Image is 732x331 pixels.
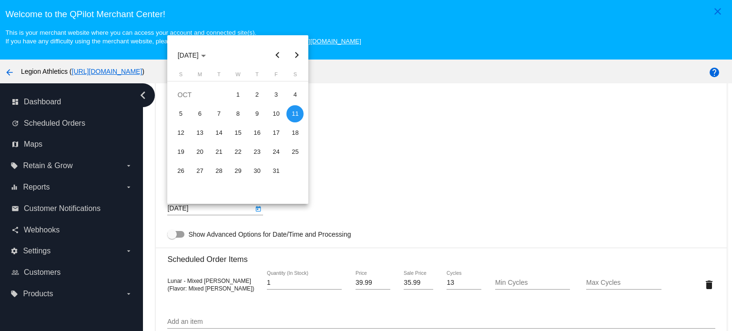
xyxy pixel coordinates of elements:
th: Sunday [171,71,190,81]
td: October 2, 2025 [247,85,266,104]
div: 3 [267,86,285,103]
th: Thursday [247,71,266,81]
div: 23 [248,143,265,160]
td: October 29, 2025 [228,161,247,181]
td: October 8, 2025 [228,104,247,123]
td: October 12, 2025 [171,123,190,142]
td: October 9, 2025 [247,104,266,123]
td: OCT [171,85,228,104]
div: 29 [229,162,246,180]
button: Previous month [268,46,287,65]
td: October 1, 2025 [228,85,247,104]
td: October 5, 2025 [171,104,190,123]
span: [DATE] [178,51,206,59]
td: October 26, 2025 [171,161,190,181]
td: October 7, 2025 [209,104,228,123]
td: October 30, 2025 [247,161,266,181]
div: 6 [191,105,208,122]
td: October 10, 2025 [266,104,285,123]
div: 9 [248,105,265,122]
th: Wednesday [228,71,247,81]
td: October 6, 2025 [190,104,209,123]
div: 28 [210,162,227,180]
td: October 17, 2025 [266,123,285,142]
td: October 19, 2025 [171,142,190,161]
td: October 4, 2025 [285,85,305,104]
div: 12 [172,124,189,141]
div: 15 [229,124,246,141]
div: 20 [191,143,208,160]
div: 27 [191,162,208,180]
td: October 11, 2025 [285,104,305,123]
td: October 24, 2025 [266,142,285,161]
td: October 16, 2025 [247,123,266,142]
td: October 20, 2025 [190,142,209,161]
div: 1 [229,86,246,103]
td: October 22, 2025 [228,142,247,161]
div: 18 [286,124,304,141]
button: Choose month and year [170,46,213,65]
div: 2 [248,86,265,103]
td: October 31, 2025 [266,161,285,181]
div: 19 [172,143,189,160]
div: 8 [229,105,246,122]
div: 11 [286,105,304,122]
div: 25 [286,143,304,160]
div: 22 [229,143,246,160]
button: Next month [287,46,306,65]
th: Tuesday [209,71,228,81]
div: 31 [267,162,285,180]
td: October 14, 2025 [209,123,228,142]
td: October 3, 2025 [266,85,285,104]
td: October 18, 2025 [285,123,305,142]
div: 4 [286,86,304,103]
div: 21 [210,143,227,160]
td: October 13, 2025 [190,123,209,142]
div: 16 [248,124,265,141]
div: 24 [267,143,285,160]
th: Saturday [285,71,305,81]
td: October 25, 2025 [285,142,305,161]
th: Friday [266,71,285,81]
td: October 27, 2025 [190,161,209,181]
div: 30 [248,162,265,180]
div: 26 [172,162,189,180]
th: Monday [190,71,209,81]
td: October 15, 2025 [228,123,247,142]
div: 14 [210,124,227,141]
div: 13 [191,124,208,141]
div: 5 [172,105,189,122]
td: October 23, 2025 [247,142,266,161]
td: October 21, 2025 [209,142,228,161]
div: 17 [267,124,285,141]
div: 10 [267,105,285,122]
div: 7 [210,105,227,122]
td: October 28, 2025 [209,161,228,181]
